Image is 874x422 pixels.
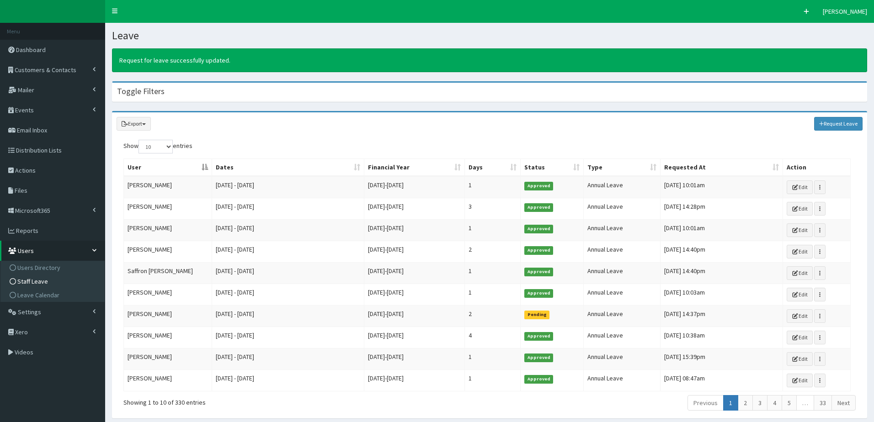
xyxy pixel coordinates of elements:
th: Dates: activate to sort column ascending [212,159,364,176]
span: Approved [524,332,553,340]
th: Status: activate to sort column ascending [521,159,584,176]
td: [DATE] - [DATE] [212,327,364,348]
td: Annual Leave [584,284,661,305]
td: [DATE] - [DATE] [212,198,364,219]
span: Email Inbox [17,126,47,134]
span: Approved [524,375,553,383]
a: 33 [814,395,832,411]
td: [DATE] 14:37pm [661,305,783,327]
span: [PERSON_NAME] [823,7,867,16]
td: [PERSON_NAME] [124,305,212,327]
div: Request for leave successfully updated. [112,48,867,72]
span: Pending [524,311,549,319]
td: [DATE] - [DATE] [212,284,364,305]
span: Mailer [18,86,34,94]
span: Approved [524,289,553,297]
td: Annual Leave [584,305,661,327]
span: Approved [524,203,553,211]
td: 1 [465,219,521,241]
a: Edit [787,288,813,301]
span: Leave Calendar [17,291,59,299]
td: [DATE] 10:01am [661,219,783,241]
a: Staff Leave [3,274,105,288]
td: Annual Leave [584,219,661,241]
td: [DATE] 10:38am [661,327,783,348]
td: Annual Leave [584,241,661,262]
a: Previous [687,395,724,411]
td: [DATE]-[DATE] [364,284,465,305]
td: [DATE]-[DATE] [364,241,465,262]
td: [PERSON_NAME] [124,369,212,391]
label: Show entries [123,140,192,153]
td: [PERSON_NAME] [124,176,212,198]
a: 3 [752,395,767,411]
td: [DATE] 10:03am [661,284,783,305]
a: Leave Calendar [3,288,105,302]
th: Action [783,159,851,176]
td: [DATE] - [DATE] [212,369,364,391]
td: [DATE] 14:40pm [661,241,783,262]
h4: Toggle Filters [117,87,165,95]
td: [DATE] - [DATE] [212,262,364,284]
a: Edit [787,223,813,237]
span: Microsoft365 [15,206,50,215]
span: Approved [524,353,553,362]
span: Reports [16,227,38,235]
a: Request Leave [814,117,863,131]
button: Export [117,117,151,131]
a: Next [831,395,856,411]
td: [DATE] 15:39pm [661,348,783,369]
div: Showing 1 to 10 of 330 entries [123,394,421,407]
span: Approved [524,268,553,276]
span: Approved [524,225,553,233]
select: Showentries [139,140,173,153]
td: [DATE]-[DATE] [364,176,465,198]
a: 5 [782,395,797,411]
td: 1 [465,284,521,305]
td: 1 [465,348,521,369]
span: Approved [524,246,553,254]
td: Annual Leave [584,327,661,348]
td: Saffron [PERSON_NAME] [124,262,212,284]
a: 1 [723,395,738,411]
td: 2 [465,241,521,262]
span: Distribution Lists [16,146,62,154]
td: [DATE]-[DATE] [364,327,465,348]
th: User: activate to sort column descending [124,159,212,176]
th: Requested At: activate to sort column ascending [661,159,783,176]
td: Annual Leave [584,198,661,219]
a: Users Directory [3,261,105,274]
td: 1 [465,262,521,284]
h1: Leave [112,30,867,42]
span: Xero [15,328,28,336]
td: [PERSON_NAME] [124,241,212,262]
span: Users [18,247,34,255]
td: [PERSON_NAME] [124,198,212,219]
th: Financial Year: activate to sort column ascending [364,159,465,176]
td: [DATE]-[DATE] [364,348,465,369]
td: [PERSON_NAME] [124,284,212,305]
td: [DATE] 08:47am [661,369,783,391]
span: Actions [15,166,36,174]
span: Staff Leave [17,277,48,285]
td: [DATE] 10:01am [661,176,783,198]
span: Users Directory [17,264,60,272]
td: [DATE] - [DATE] [212,305,364,327]
td: [PERSON_NAME] [124,327,212,348]
span: Files [15,186,27,195]
span: Events [15,106,34,114]
td: [DATE] - [DATE] [212,219,364,241]
td: [DATE]-[DATE] [364,219,465,241]
td: 2 [465,305,521,327]
td: [DATE] - [DATE] [212,348,364,369]
a: Edit [787,309,813,323]
td: [PERSON_NAME] [124,348,212,369]
span: Settings [18,308,41,316]
th: Type: activate to sort column ascending [584,159,661,176]
td: [DATE] - [DATE] [212,241,364,262]
td: Annual Leave [584,262,661,284]
span: Dashboard [16,46,46,54]
span: Customers & Contacts [15,66,76,74]
a: Edit [787,180,813,194]
a: Edit [787,374,813,387]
